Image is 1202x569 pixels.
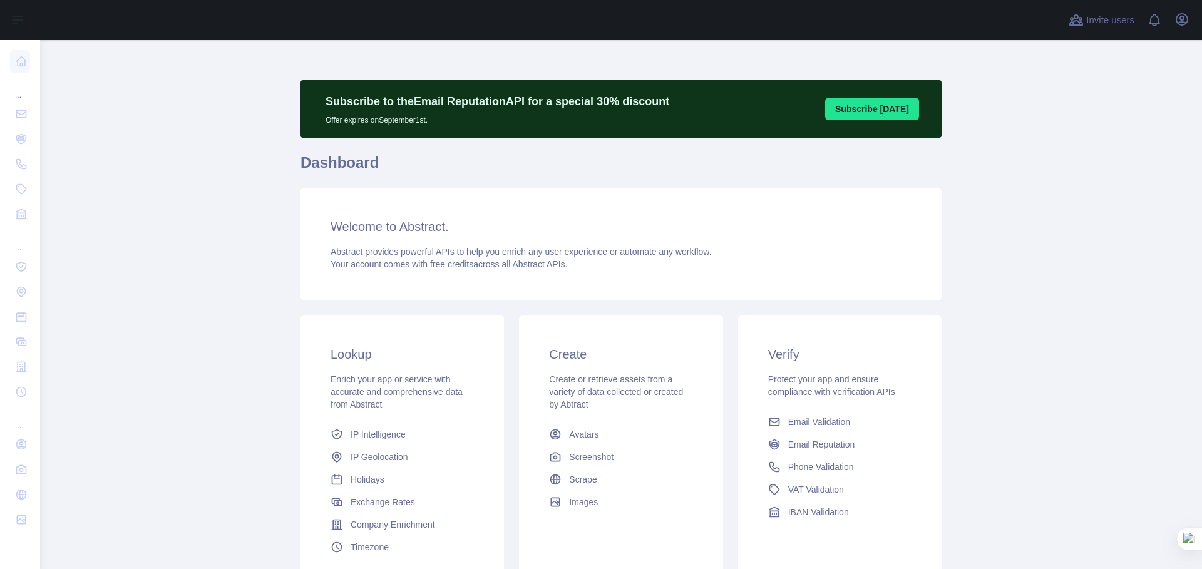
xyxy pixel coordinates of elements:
[549,346,692,363] h3: Create
[351,451,408,463] span: IP Geolocation
[300,153,942,183] h1: Dashboard
[430,259,473,269] span: free credits
[763,456,917,478] a: Phone Validation
[788,416,850,428] span: Email Validation
[788,438,855,451] span: Email Reputation
[544,446,697,468] a: Screenshot
[331,346,474,363] h3: Lookup
[326,513,479,536] a: Company Enrichment
[331,218,912,235] h3: Welcome to Abstract.
[825,98,919,120] button: Subscribe [DATE]
[351,518,435,531] span: Company Enrichment
[544,491,697,513] a: Images
[326,110,669,125] p: Offer expires on September 1st.
[1086,13,1134,28] span: Invite users
[569,428,598,441] span: Avatars
[763,433,917,456] a: Email Reputation
[569,451,614,463] span: Screenshot
[768,374,895,397] span: Protect your app and ensure compliance with verification APIs
[1066,10,1137,30] button: Invite users
[351,428,406,441] span: IP Intelligence
[331,374,463,409] span: Enrich your app or service with accurate and comprehensive data from Abstract
[763,411,917,433] a: Email Validation
[569,473,597,486] span: Scrape
[326,536,479,558] a: Timezone
[326,423,479,446] a: IP Intelligence
[788,483,844,496] span: VAT Validation
[544,468,697,491] a: Scrape
[326,468,479,491] a: Holidays
[569,496,598,508] span: Images
[10,228,30,253] div: ...
[326,491,479,513] a: Exchange Rates
[10,75,30,100] div: ...
[10,406,30,431] div: ...
[788,461,854,473] span: Phone Validation
[351,473,384,486] span: Holidays
[763,478,917,501] a: VAT Validation
[763,501,917,523] a: IBAN Validation
[326,446,479,468] a: IP Geolocation
[326,93,669,110] p: Subscribe to the Email Reputation API for a special 30 % discount
[549,374,683,409] span: Create or retrieve assets from a variety of data collected or created by Abtract
[768,346,912,363] h3: Verify
[788,506,849,518] span: IBAN Validation
[331,259,567,269] span: Your account comes with across all Abstract APIs.
[351,496,415,508] span: Exchange Rates
[331,247,712,257] span: Abstract provides powerful APIs to help you enrich any user experience or automate any workflow.
[544,423,697,446] a: Avatars
[351,541,389,553] span: Timezone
